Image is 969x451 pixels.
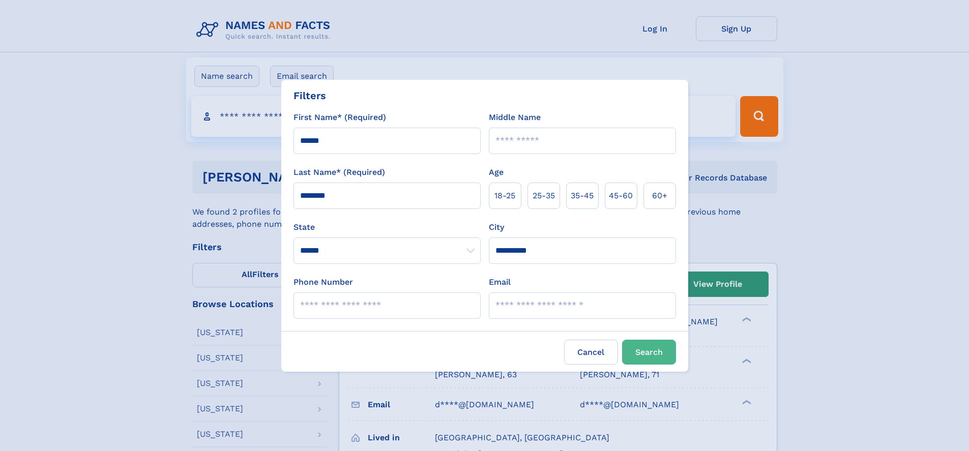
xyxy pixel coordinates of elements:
[489,221,504,233] label: City
[293,88,326,103] div: Filters
[571,190,594,202] span: 35‑45
[293,221,481,233] label: State
[489,276,511,288] label: Email
[652,190,667,202] span: 60+
[293,111,386,124] label: First Name* (Required)
[293,166,385,178] label: Last Name* (Required)
[494,190,515,202] span: 18‑25
[533,190,555,202] span: 25‑35
[609,190,633,202] span: 45‑60
[489,166,504,178] label: Age
[293,276,353,288] label: Phone Number
[489,111,541,124] label: Middle Name
[564,340,618,365] label: Cancel
[622,340,676,365] button: Search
